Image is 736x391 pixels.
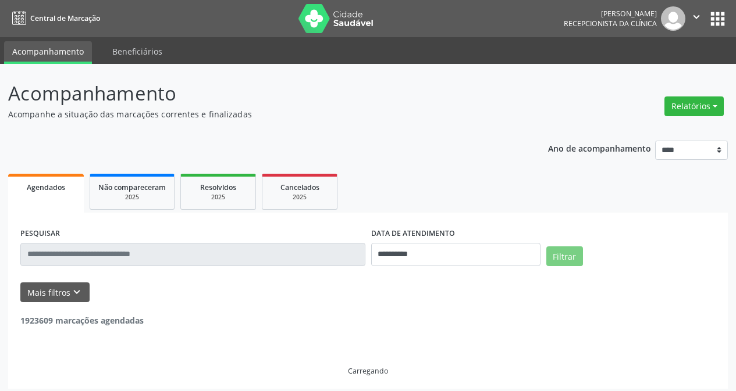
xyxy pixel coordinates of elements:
p: Acompanhe a situação das marcações correntes e finalizadas [8,108,512,120]
span: Central de Marcação [30,13,100,23]
span: Cancelados [280,182,319,192]
div: Carregando [348,366,388,376]
button: Mais filtroskeyboard_arrow_down [20,282,90,303]
div: 2025 [98,193,166,202]
button: apps [707,9,728,29]
p: Ano de acompanhamento [548,141,651,155]
img: img [661,6,685,31]
span: Não compareceram [98,182,166,192]
a: Central de Marcação [8,9,100,28]
div: 2025 [189,193,247,202]
strong: 1923609 marcações agendadas [20,315,144,326]
label: DATA DE ATENDIMENTO [371,225,455,243]
button:  [685,6,707,31]
i: keyboard_arrow_down [70,286,83,299]
div: 2025 [271,193,329,202]
p: Acompanhamento [8,79,512,108]
button: Relatórios [664,96,724,116]
i:  [690,10,703,23]
a: Acompanhamento [4,41,92,64]
div: [PERSON_NAME] [564,9,657,19]
button: Filtrar [546,246,583,266]
label: PESQUISAR [20,225,60,243]
span: Agendados [27,182,65,192]
a: Beneficiários [104,41,170,62]
span: Recepcionista da clínica [564,19,657,28]
span: Resolvidos [200,182,236,192]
